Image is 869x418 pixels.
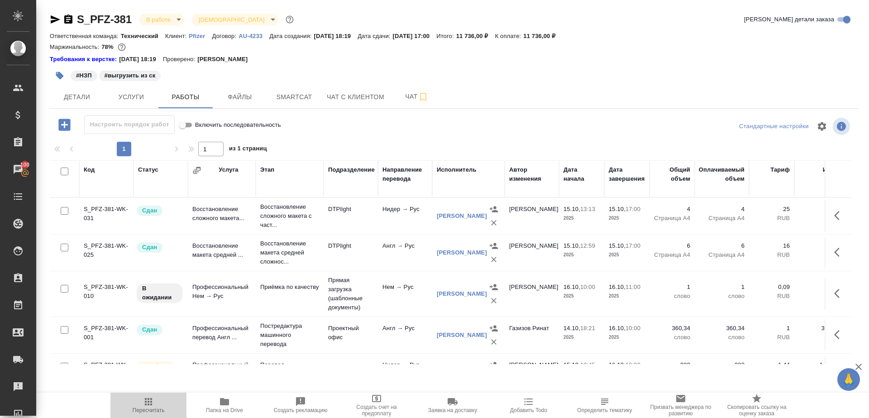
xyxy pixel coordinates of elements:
span: Настроить таблицу [811,115,833,137]
td: [PERSON_NAME] [505,356,559,388]
button: Здесь прячутся важные кнопки [829,360,850,382]
div: Менеджер проверил работу исполнителя, передает ее на следующий этап [136,241,183,254]
div: Автор изменения [509,165,554,183]
button: Пересчитать [110,393,186,418]
p: Восстановление макета средней сложнос... [260,239,319,266]
td: DTPlight [324,237,378,269]
button: Здесь прячутся важные кнопки [829,241,850,263]
button: Доп статусы указывают на важность/срочность заказа [284,14,296,25]
p: В работе [142,362,168,371]
span: Чат с клиентом [327,91,384,103]
span: Создать рекламацию [274,407,328,413]
span: 100 [15,160,35,169]
p: RUB [799,250,840,259]
p: #выгрузить из ск [105,71,156,80]
div: Услуга [219,165,238,174]
span: выгрузить из ск [98,71,162,79]
div: В работе [191,14,278,26]
span: Чат [395,91,439,102]
p: 2025 [609,333,645,342]
p: 17:00 [625,242,640,249]
svg: Подписаться [418,91,429,102]
span: [PERSON_NAME] детали заказа [744,15,834,24]
button: Определить тематику [567,393,643,418]
p: Маржинальность: [50,43,101,50]
button: Удалить [487,253,501,266]
p: 980 [654,360,690,370]
div: Код [84,165,95,174]
td: Нидер → Рус [378,200,432,232]
td: Профессиональный перевод Англ ... [188,319,256,351]
td: Англ → Рус [378,237,432,269]
p: 18:45 [580,361,595,368]
button: Здесь прячутся важные кнопки [829,324,850,346]
p: Страница А4 [699,214,745,223]
span: Работы [164,91,207,103]
p: Технический [121,33,165,39]
button: Заявка на доставку [415,393,491,418]
div: Исполнитель выполняет работу [136,360,183,373]
button: Создать счет на предоплату [339,393,415,418]
p: Страница А4 [654,250,690,259]
p: Клиент: [165,33,189,39]
p: 4 [654,205,690,214]
span: Определить тематику [577,407,632,413]
button: Здесь прячутся важные кнопки [829,205,850,226]
p: 0,09 [754,283,790,292]
p: Страница А4 [699,250,745,259]
p: 2025 [609,214,645,223]
p: Сдан [142,206,157,215]
span: из 1 страниц [229,143,267,156]
p: 0,09 [799,283,840,292]
p: 11 736,00 ₽ [523,33,562,39]
button: Добавить Todo [491,393,567,418]
p: 16.10, [563,283,580,290]
td: Прямая загрузка (шаблонные документы) [324,271,378,317]
a: [PERSON_NAME] [437,290,487,297]
button: Назначить [487,239,501,253]
p: 16.10, [609,325,625,332]
span: Папка на Drive [206,407,243,413]
p: 1,44 [754,360,790,370]
div: Этап [260,165,274,174]
td: S_PFZ-381-WK-010 [79,278,134,310]
button: В работе [143,16,173,24]
div: Направление перевода [382,165,428,183]
button: Удалить [487,216,501,230]
p: 2025 [609,292,645,301]
a: Требования к верстке: [50,55,119,64]
button: Скопировать ссылку [63,14,74,25]
td: Нем → Рус [378,278,432,310]
div: Тариф [770,165,790,174]
p: Восстановление сложного макета с част... [260,202,319,230]
p: 10:00 [625,325,640,332]
a: 100 [2,158,34,181]
button: Здесь прячутся важные кнопки [829,283,850,304]
span: Заявка на доставку [428,407,477,413]
a: [PERSON_NAME] [437,332,487,338]
button: Назначить [487,280,501,294]
p: 360,34 [699,324,745,333]
p: слово [699,292,745,301]
p: RUB [754,214,790,223]
td: Восстановление сложного макета... [188,200,256,232]
p: RUB [799,214,840,223]
td: Англ → Рус [378,319,432,351]
p: 15.10, [563,361,580,368]
p: 6 [654,241,690,250]
div: Менеджер проверил работу исполнителя, передает ее на следующий этап [136,205,183,217]
p: 1 411,2 [799,360,840,370]
div: split button [737,120,811,134]
td: Восстановление макета средней ... [188,237,256,269]
p: 2025 [609,250,645,259]
div: Дата начала [563,165,600,183]
p: 980 [699,360,745,370]
p: RUB [754,250,790,259]
span: Файлы [218,91,262,103]
td: [PERSON_NAME] [505,237,559,269]
p: 14.10, [563,325,580,332]
span: Включить последовательность [195,120,281,130]
p: 2025 [563,333,600,342]
p: 10:00 [580,283,595,290]
a: [PERSON_NAME] [437,249,487,256]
